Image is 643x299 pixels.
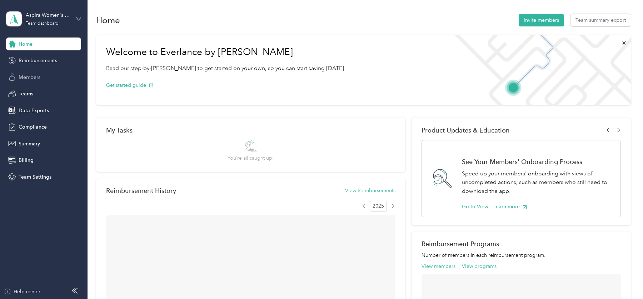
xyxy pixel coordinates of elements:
span: Home [19,40,33,48]
span: Billing [19,156,34,164]
button: View programs [462,263,497,270]
div: Aspira Women's Health [26,11,70,19]
h2: Reimbursement History [106,187,176,194]
span: Product Updates & Education [422,126,510,134]
button: Help center [4,288,40,295]
button: Learn more [493,203,527,210]
span: Members [19,74,40,81]
span: Data Exports [19,107,49,114]
h1: Welcome to Everlance by [PERSON_NAME] [106,46,345,58]
span: Compliance [19,123,47,131]
h1: Home [96,16,120,24]
p: Speed up your members' onboarding with views of uncompleted actions, such as members who still ne... [462,169,613,196]
span: Summary [19,140,40,148]
button: Go to View [462,203,488,210]
h2: Reimbursement Programs [422,240,620,248]
button: View members [422,263,455,270]
p: Read our step-by-[PERSON_NAME] to get started on your own, so you can start saving [DATE]. [106,64,345,73]
button: Get started guide [106,81,154,89]
img: Welcome to everlance [447,35,630,105]
p: Number of members in each reimbursement program. [422,251,620,259]
button: View Reimbursements [345,187,395,194]
span: 2025 [370,201,387,211]
div: Team dashboard [26,21,59,26]
span: Teams [19,90,33,98]
div: My Tasks [106,126,395,134]
button: Team summary export [570,14,631,26]
iframe: Everlance-gr Chat Button Frame [603,259,643,299]
span: Team Settings [19,173,51,181]
button: Invite members [519,14,564,26]
span: Reimbursements [19,57,57,64]
h1: See Your Members' Onboarding Process [462,158,613,165]
span: You’re all caught up! [228,154,274,162]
